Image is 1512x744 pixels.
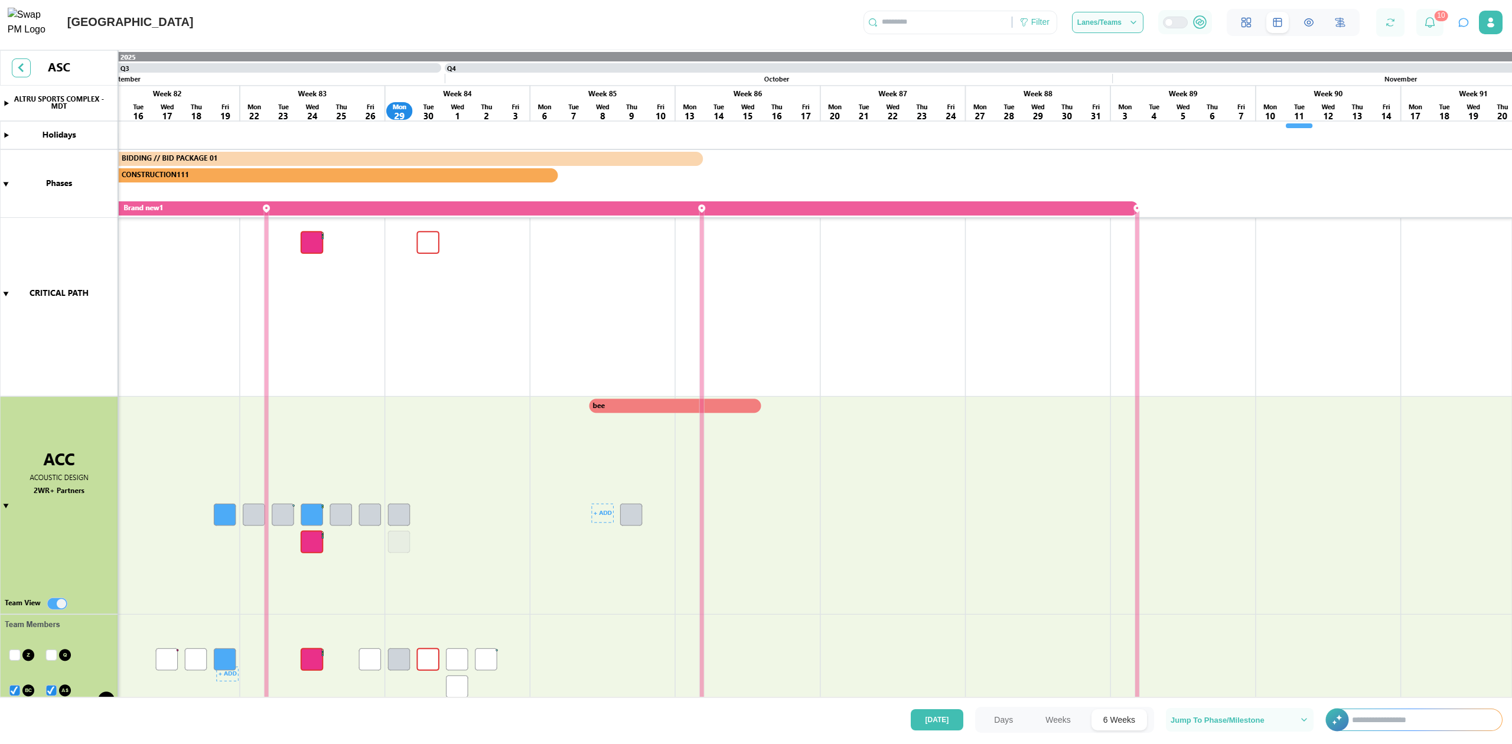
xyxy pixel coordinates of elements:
span: Lanes/Teams [1077,19,1122,26]
button: Days [982,709,1025,730]
span: Jump To Phase/Milestone [1171,716,1265,724]
div: 10 [1434,11,1448,21]
button: [DATE] [911,709,964,730]
div: + [1325,709,1503,731]
img: Swap PM Logo [8,8,56,37]
button: Refresh Grid [1382,14,1399,31]
div: [GEOGRAPHIC_DATA] [67,13,194,31]
span: [DATE] [926,710,949,730]
div: Filter [1031,16,1050,29]
button: Open project assistant [1455,14,1472,31]
button: Jump To Phase/Milestone [1166,708,1314,732]
button: 6 Weeks [1091,709,1147,730]
button: Weeks [1034,709,1083,730]
button: Lanes/Teams [1072,12,1143,33]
